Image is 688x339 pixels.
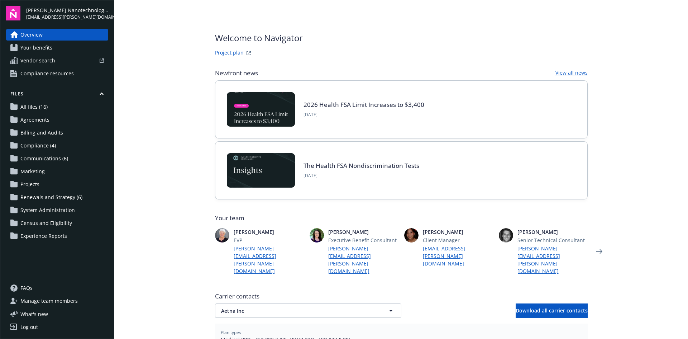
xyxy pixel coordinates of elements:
img: Card Image - EB Compliance Insights.png [227,153,295,188]
span: Projects [20,179,39,190]
span: [DATE] [304,173,419,179]
span: EVP [234,236,304,244]
img: BLOG-Card Image - Compliance - 2026 Health FSA Limit Increases to $3,400.jpg [227,92,295,127]
a: [PERSON_NAME][EMAIL_ADDRESS][PERSON_NAME][DOMAIN_NAME] [328,245,398,275]
span: Overview [20,29,43,41]
span: Vendor search [20,55,55,66]
span: Download all carrier contacts [516,307,588,314]
button: What's new [6,310,59,318]
span: Renewals and Strategy (6) [20,192,82,203]
span: Communications (6) [20,153,68,164]
span: [PERSON_NAME] [234,228,304,236]
span: [PERSON_NAME] Nanotechnologies [26,6,108,14]
span: Census and Eligibility [20,217,72,229]
button: Download all carrier contacts [516,303,588,318]
a: Project plan [215,49,244,57]
span: Agreements [20,114,49,126]
a: Agreements [6,114,108,126]
span: Manage team members [20,295,78,307]
a: Overview [6,29,108,41]
span: [PERSON_NAME] [517,228,588,236]
span: [EMAIL_ADDRESS][PERSON_NAME][DOMAIN_NAME] [26,14,108,20]
a: Manage team members [6,295,108,307]
button: Files [6,91,108,100]
span: [PERSON_NAME] [423,228,493,236]
button: Aetna Inc [215,303,401,318]
span: What ' s new [20,310,48,318]
span: Newfront news [215,69,258,77]
img: photo [310,228,324,243]
span: System Administration [20,204,75,216]
img: photo [499,228,513,243]
span: Your team [215,214,588,222]
span: Carrier contacts [215,292,588,301]
div: Log out [20,321,38,333]
a: [PERSON_NAME][EMAIL_ADDRESS][PERSON_NAME][DOMAIN_NAME] [517,245,588,275]
a: View all news [555,69,588,77]
span: Marketing [20,166,45,177]
span: Compliance resources [20,68,74,79]
img: photo [404,228,419,243]
a: System Administration [6,204,108,216]
button: [PERSON_NAME] Nanotechnologies[EMAIL_ADDRESS][PERSON_NAME][DOMAIN_NAME] [26,6,108,20]
a: Compliance (4) [6,140,108,151]
span: Experience Reports [20,230,67,242]
a: Vendor search [6,55,108,66]
a: [EMAIL_ADDRESS][PERSON_NAME][DOMAIN_NAME] [423,245,493,267]
a: Next [593,246,605,257]
span: FAQs [20,282,33,294]
a: Compliance resources [6,68,108,79]
a: 2026 Health FSA Limit Increases to $3,400 [304,100,424,109]
span: All files (16) [20,101,48,113]
a: Projects [6,179,108,190]
img: photo [215,228,229,243]
a: Experience Reports [6,230,108,242]
span: [PERSON_NAME] [328,228,398,236]
a: Census and Eligibility [6,217,108,229]
span: Executive Benefit Consultant [328,236,398,244]
a: Renewals and Strategy (6) [6,192,108,203]
span: Compliance (4) [20,140,56,151]
img: navigator-logo.svg [6,6,20,20]
a: The Health FSA Nondiscrimination Tests [304,161,419,170]
a: [PERSON_NAME][EMAIL_ADDRESS][PERSON_NAME][DOMAIN_NAME] [234,245,304,275]
a: All files (16) [6,101,108,113]
span: [DATE] [304,112,424,118]
a: Communications (6) [6,153,108,164]
a: Billing and Audits [6,127,108,138]
span: Your benefits [20,42,52,53]
span: Plan types [221,329,582,336]
span: Billing and Audits [20,127,63,138]
a: Marketing [6,166,108,177]
a: projectPlanWebsite [244,49,253,57]
span: Welcome to Navigator [215,32,303,44]
span: Senior Technical Consultant [517,236,588,244]
span: Aetna Inc [221,307,370,315]
span: Client Manager [423,236,493,244]
a: Your benefits [6,42,108,53]
a: FAQs [6,282,108,294]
